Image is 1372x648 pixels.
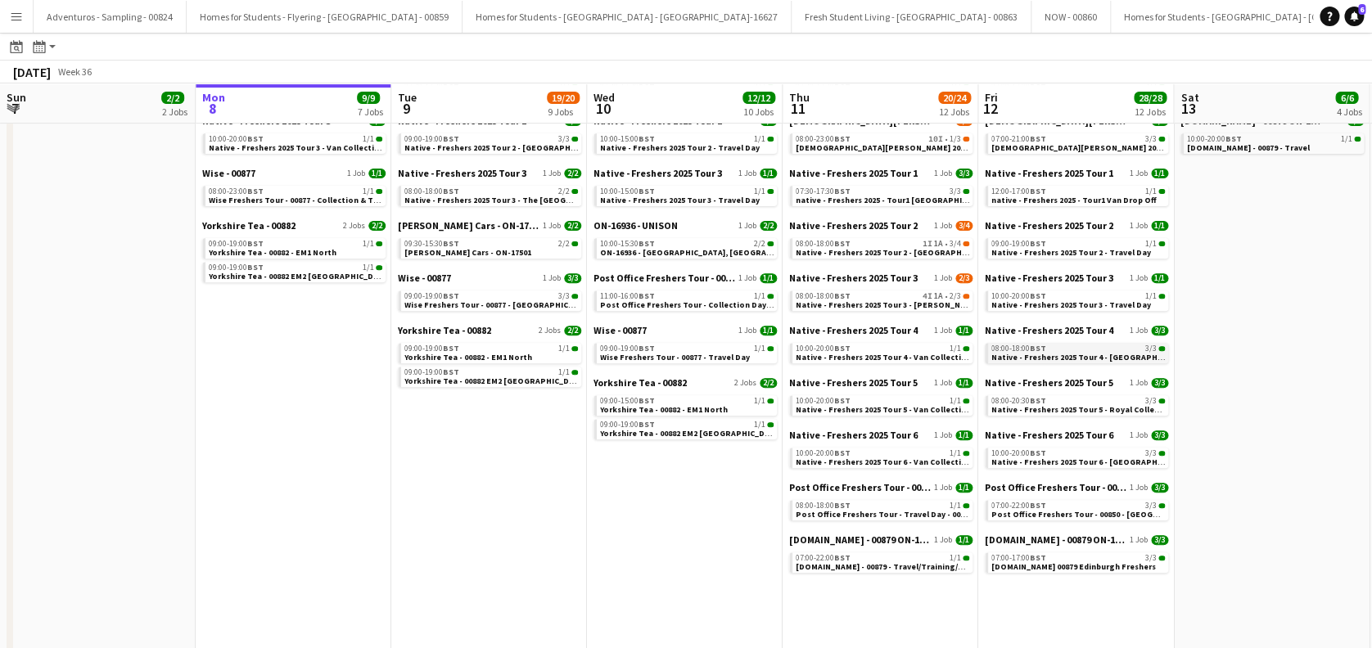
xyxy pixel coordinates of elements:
[754,397,765,405] span: 1/1
[600,292,655,300] span: 11:00-16:00
[600,240,655,248] span: 10:00-15:30
[404,376,586,386] span: Yorkshire Tea - 00882 EM2 Midlands
[1151,273,1168,283] span: 1/1
[796,135,969,143] div: •
[593,115,777,167] div: Native - Freshers 2025 Tour 21 Job1/110:00-15:00BST1/1Native - Freshers 2025 Tour 2 - Travel Day
[404,238,578,257] a: 09:30-15:30BST2/2[PERSON_NAME] Cars - ON-17501
[796,290,969,309] a: 08:00-18:00BST4I1A•2/3Native - Freshers 2025 Tour 3 - [PERSON_NAME] University
[1030,290,1046,301] span: BST
[363,135,374,143] span: 1/1
[558,135,570,143] span: 3/3
[639,343,655,353] span: BST
[247,238,264,249] span: BST
[789,481,973,493] a: Post Office Freshers Tour - 008501 Job1/1
[404,187,459,196] span: 08:00-18:00
[796,352,1022,362] span: Native - Freshers 2025 Tour 4 - Van Collection & Travel Day
[398,219,581,232] a: [PERSON_NAME] Cars - ON-175011 Job2/2
[639,395,655,406] span: BST
[789,272,973,284] a: Native - Freshers 2025 Tour 31 Job2/3
[789,481,931,493] span: Post Office Freshers Tour - 00850
[1031,1,1111,33] button: NOW - 00860
[789,324,973,376] div: Native - Freshers 2025 Tour 41 Job1/110:00-20:00BST1/1Native - Freshers 2025 Tour 4 - Van Collect...
[404,135,459,143] span: 09:00-19:00
[600,133,774,152] a: 10:00-15:00BST1/1Native - Freshers 2025 Tour 2 - Travel Day
[955,273,973,283] span: 2/3
[1145,135,1157,143] span: 3/3
[600,419,774,438] a: 09:00-19:00BST1/1Yorkshire Tea - 00882 EM2 [GEOGRAPHIC_DATA]
[1180,115,1364,157] div: [DOMAIN_NAME] - 00879 ON-162111 Job1/110:00-20:00BST1/1[DOMAIN_NAME] - 00879 - Travel
[985,272,1113,284] span: Native - Freshers 2025 Tour 3
[760,273,777,283] span: 1/1
[398,167,526,179] span: Native - Freshers 2025 Tour 3
[985,324,1168,336] a: Native - Freshers 2025 Tour 41 Job3/3
[991,352,1192,362] span: Native - Freshers 2025 Tour 4 - University of Salford
[734,378,756,388] span: 2 Jobs
[600,343,774,362] a: 09:00-19:00BST1/1Wise Freshers Tour - 00877 - Travel Day
[934,273,952,283] span: 1 Job
[789,376,973,389] a: Native - Freshers 2025 Tour 51 Job1/1
[593,167,722,179] span: Native - Freshers 2025 Tour 3
[934,430,952,440] span: 1 Job
[991,299,1151,310] span: Native - Freshers 2025 Tour 3 - Travel Day
[593,324,647,336] span: Wise - 00877
[991,343,1165,362] a: 08:00-18:00BST3/3Native - Freshers 2025 Tour 4 - [GEOGRAPHIC_DATA]
[1151,326,1168,335] span: 3/3
[209,133,382,152] a: 10:00-20:00BST1/1Native - Freshers 2025 Tour 3 - Van Collection & Travel Day
[955,326,973,335] span: 1/1
[600,135,655,143] span: 10:00-15:00
[1341,135,1352,143] span: 1/1
[796,240,969,248] div: •
[796,240,851,248] span: 08:00-18:00
[1130,273,1148,283] span: 1 Job
[209,263,264,272] span: 09:00-19:00
[558,187,570,196] span: 2/2
[789,429,918,441] span: Native - Freshers 2025 Tour 6
[404,299,661,310] span: Wise Freshers Tour - 00877 - St Andrews University
[443,290,459,301] span: BST
[404,368,459,376] span: 09:00-19:00
[789,167,918,179] span: Native - Freshers 2025 Tour 1
[754,187,765,196] span: 1/1
[639,419,655,430] span: BST
[202,167,386,179] a: Wise - 008771 Job1/1
[600,195,760,205] span: Native - Freshers 2025 Tour 3 - Travel Day
[985,272,1168,324] div: Native - Freshers 2025 Tour 31 Job1/110:00-20:00BST1/1Native - Freshers 2025 Tour 3 - Travel Day
[789,429,973,441] a: Native - Freshers 2025 Tour 61 Job1/1
[600,238,774,257] a: 10:00-15:30BST2/2ON-16936 - [GEOGRAPHIC_DATA], [GEOGRAPHIC_DATA]
[950,449,961,457] span: 1/1
[754,240,765,248] span: 2/2
[796,449,851,457] span: 10:00-20:00
[991,404,1226,415] span: Native - Freshers 2025 Tour 5 - Royal College of Art Freshers
[789,167,973,179] a: Native - Freshers 2025 Tour 11 Job3/3
[955,169,973,178] span: 3/3
[796,195,994,205] span: native - Freshers 2025 - Tour1 Paisley Campus
[247,262,264,272] span: BST
[543,169,561,178] span: 1 Job
[593,167,777,179] a: Native - Freshers 2025 Tour 31 Job1/1
[363,240,374,248] span: 1/1
[1145,187,1157,196] span: 1/1
[834,238,851,249] span: BST
[789,376,918,389] span: Native - Freshers 2025 Tour 5
[1145,292,1157,300] span: 1/1
[1030,448,1046,458] span: BST
[1030,186,1046,196] span: BST
[639,290,655,301] span: BST
[792,1,1031,33] button: Fresh Student Living - [GEOGRAPHIC_DATA] - 00863
[950,397,961,405] span: 1/1
[1344,7,1364,26] a: 6
[985,219,1168,232] a: Native - Freshers 2025 Tour 21 Job1/1
[593,272,777,284] a: Post Office Freshers Tour - 008501 Job1/1
[639,186,655,196] span: BST
[539,326,561,335] span: 2 Jobs
[991,395,1165,414] a: 08:00-20:30BST3/3Native - Freshers 2025 Tour 5 - Royal College of Art Freshers
[398,324,581,336] a: Yorkshire Tea - 008822 Jobs2/2
[796,133,969,152] a: 08:00-23:00BST10I•1/3[DEMOGRAPHIC_DATA][PERSON_NAME] 2025 Tour 2 - 00848 - [PERSON_NAME][GEOGRAPH...
[991,133,1165,152] a: 07:00-21:00BST3/3[DEMOGRAPHIC_DATA][PERSON_NAME] 2025 Tour 2 - 00848 - [GEOGRAPHIC_DATA]
[1130,169,1148,178] span: 1 Job
[209,142,436,153] span: Native - Freshers 2025 Tour 3 - Van Collection & Travel Day
[404,247,531,258] span: Wellman Cars - ON-17501
[738,326,756,335] span: 1 Job
[985,167,1168,179] a: Native - Freshers 2025 Tour 11 Job1/1
[398,219,539,232] span: Wellman Cars - ON-17501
